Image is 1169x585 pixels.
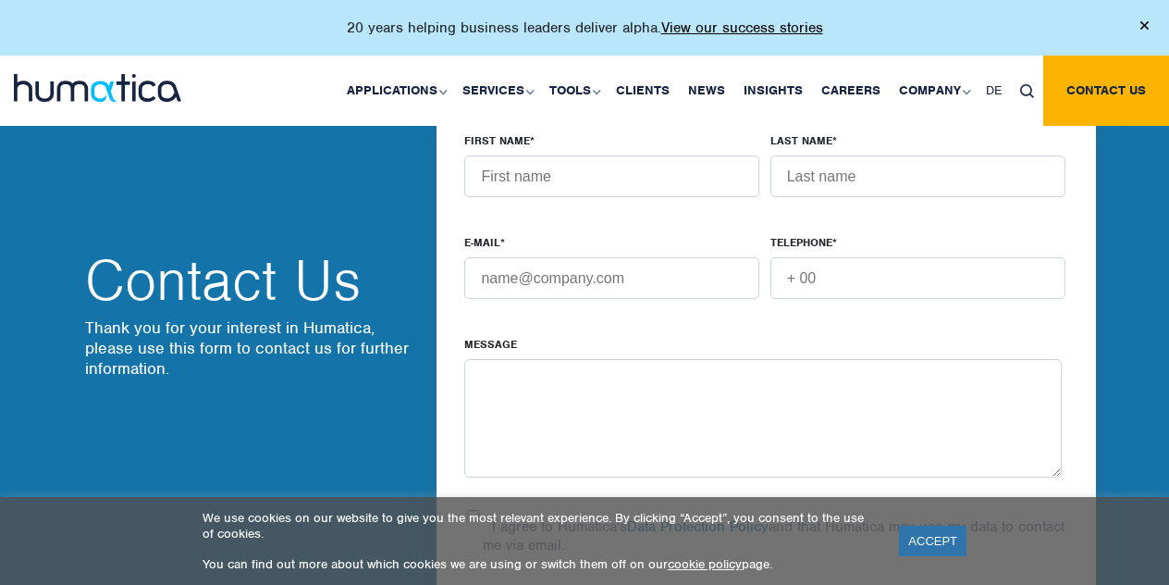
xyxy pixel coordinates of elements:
[464,156,759,197] input: First name
[661,19,823,37] a: View our success stories
[464,337,517,352] span: Message
[85,253,418,308] h2: Contact Us
[770,133,832,148] span: LAST NAME
[453,56,540,126] a: Services
[977,56,1011,126] a: DE
[464,133,530,148] span: FIRST NAME
[770,235,832,250] span: TELEPHONE
[734,56,812,126] a: Insights
[890,56,977,126] a: Company
[770,257,1065,299] input: + 00
[679,56,734,126] a: News
[899,526,966,556] a: ACCEPT
[203,556,876,572] p: You can find out more about which cookies we are using or switch them off on our page.
[668,556,742,572] a: cookie policy
[607,56,679,126] a: Clients
[464,235,500,250] span: E-MAIL
[1020,84,1034,98] img: search_icon
[347,19,823,37] p: 20 years helping business leaders deliver alpha.
[464,257,759,299] input: name@company.com
[812,56,890,126] a: Careers
[85,317,418,379] p: Thank you for your interest in Humatica, please use this form to contact us for further information.
[203,510,876,541] p: We use cookies on our website to give you the most relevant experience. By clicking “Accept”, you...
[540,56,607,126] a: Tools
[14,74,181,102] img: logo
[1043,56,1169,126] a: Contact us
[986,82,1002,98] span: DE
[770,156,1065,197] input: Last name
[338,56,453,126] a: Applications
